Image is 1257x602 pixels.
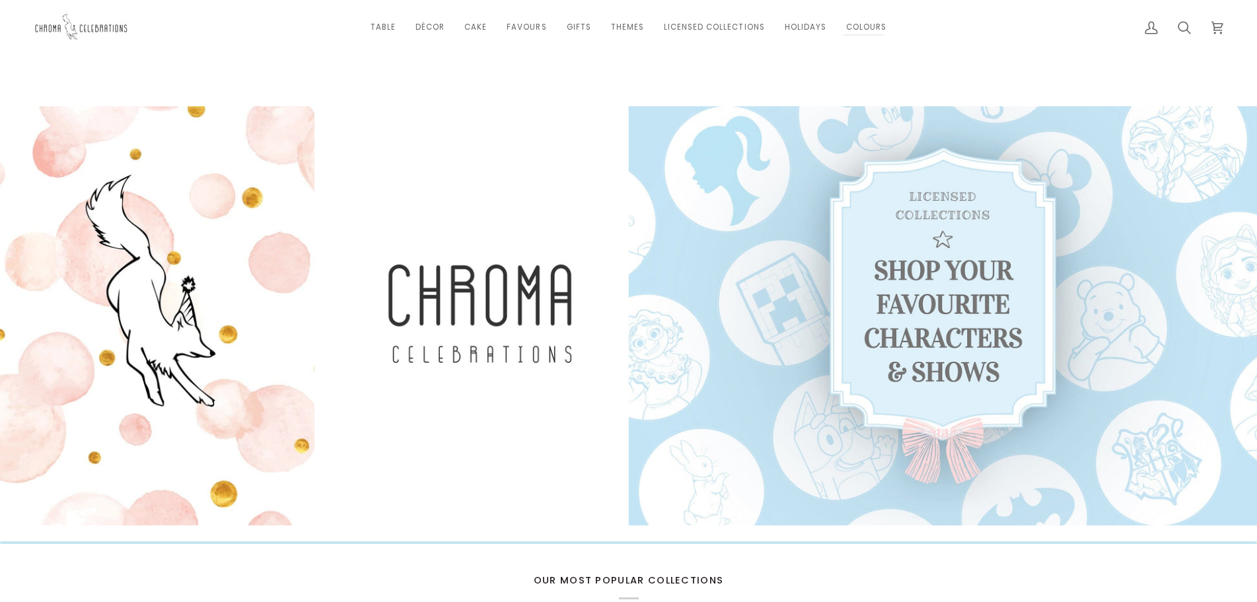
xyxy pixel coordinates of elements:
span: Table [371,22,396,33]
span: Favours [507,22,546,33]
span: Cake [464,22,487,33]
span: Themes [611,22,644,33]
span: Gifts [567,22,591,33]
span: Licensed Collections [664,22,765,33]
span: Holidays [785,22,826,33]
span: Décor [415,22,445,33]
img: Chroma Celebrations [33,10,132,45]
span: Colours [846,22,886,33]
h2: Our Most Popular Collections [183,574,1075,599]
